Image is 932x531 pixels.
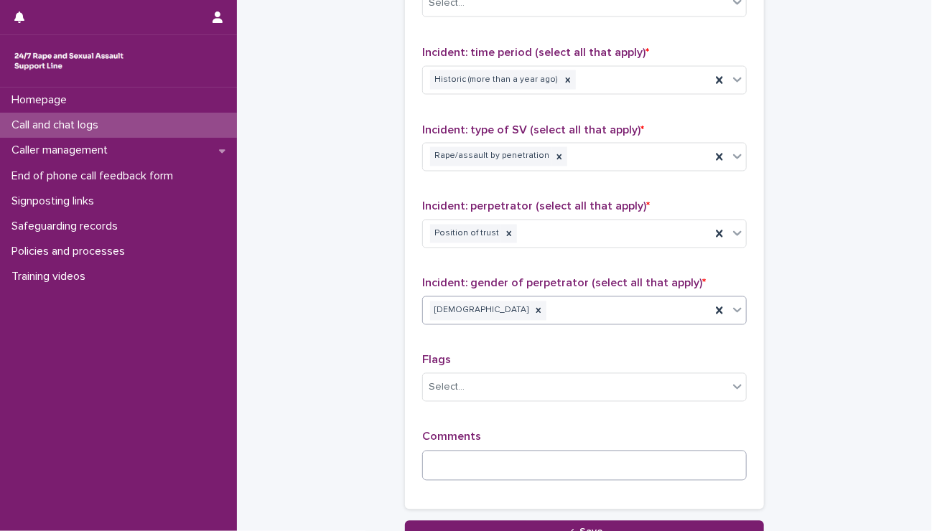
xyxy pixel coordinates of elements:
[6,118,110,132] p: Call and chat logs
[6,220,129,233] p: Safeguarding records
[6,144,119,157] p: Caller management
[422,124,644,136] span: Incident: type of SV (select all that apply)
[422,278,706,289] span: Incident: gender of perpetrator (select all that apply)
[430,70,560,90] div: Historic (more than a year ago)
[6,270,97,283] p: Training videos
[6,245,136,258] p: Policies and processes
[11,47,126,75] img: rhQMoQhaT3yELyF149Cw
[6,93,78,107] p: Homepage
[422,201,650,212] span: Incident: perpetrator (select all that apply)
[422,47,649,58] span: Incident: time period (select all that apply)
[422,431,481,443] span: Comments
[6,194,106,208] p: Signposting links
[6,169,185,183] p: End of phone call feedback form
[430,147,551,166] div: Rape/assault by penetration
[430,301,531,321] div: [DEMOGRAPHIC_DATA]
[422,354,451,366] span: Flags
[430,225,501,244] div: Position of trust
[429,380,465,395] div: Select...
